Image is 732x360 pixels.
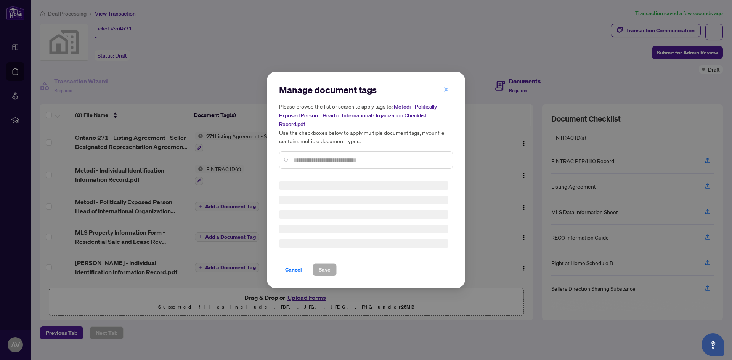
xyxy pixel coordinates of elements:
button: Save [313,263,337,276]
span: close [443,87,449,92]
button: Open asap [701,333,724,356]
span: Cancel [285,264,302,276]
h5: Please browse the list or search to apply tags to: Use the checkboxes below to apply multiple doc... [279,102,453,145]
button: Cancel [279,263,308,276]
span: Metodi - Politically Exposed Person _ Head of International Organization Checklist _ Record.pdf [279,103,437,128]
h2: Manage document tags [279,84,453,96]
